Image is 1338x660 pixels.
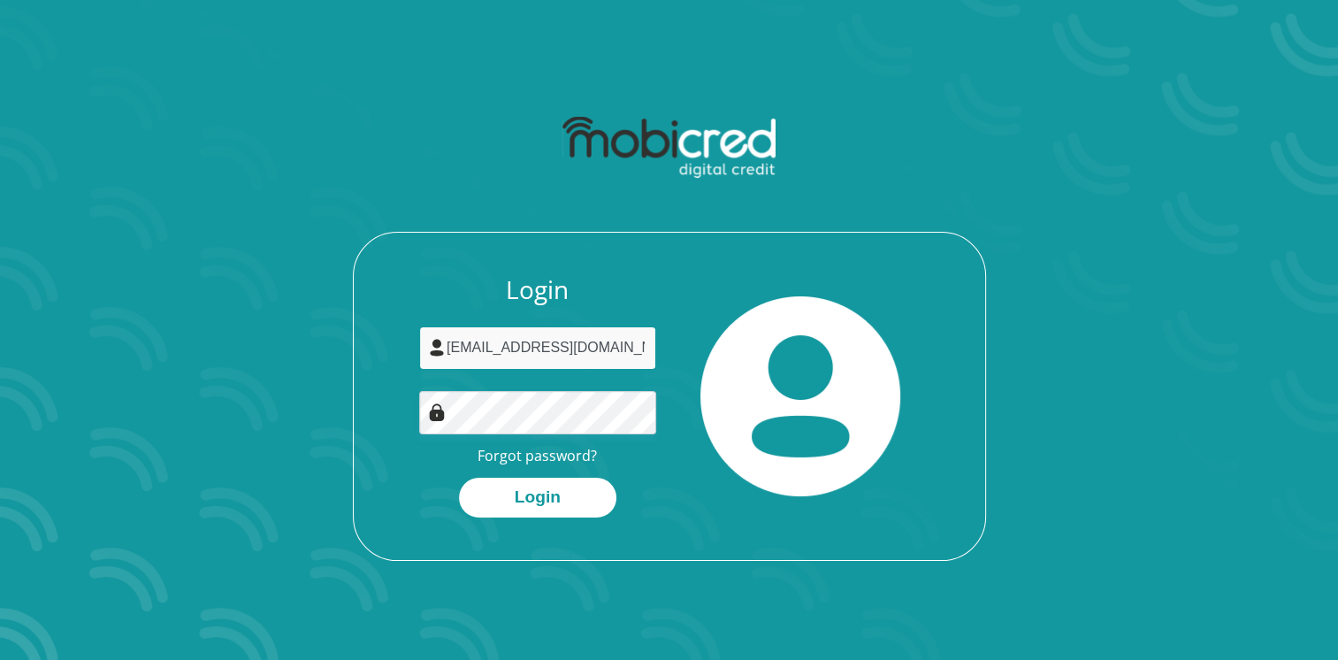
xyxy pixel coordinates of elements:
img: Image [428,403,446,421]
img: user-icon image [428,339,446,357]
h3: Login [419,275,656,305]
button: Login [459,478,616,518]
input: Username [419,326,656,370]
a: Forgot password? [478,446,597,465]
img: mobicred logo [562,117,776,179]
